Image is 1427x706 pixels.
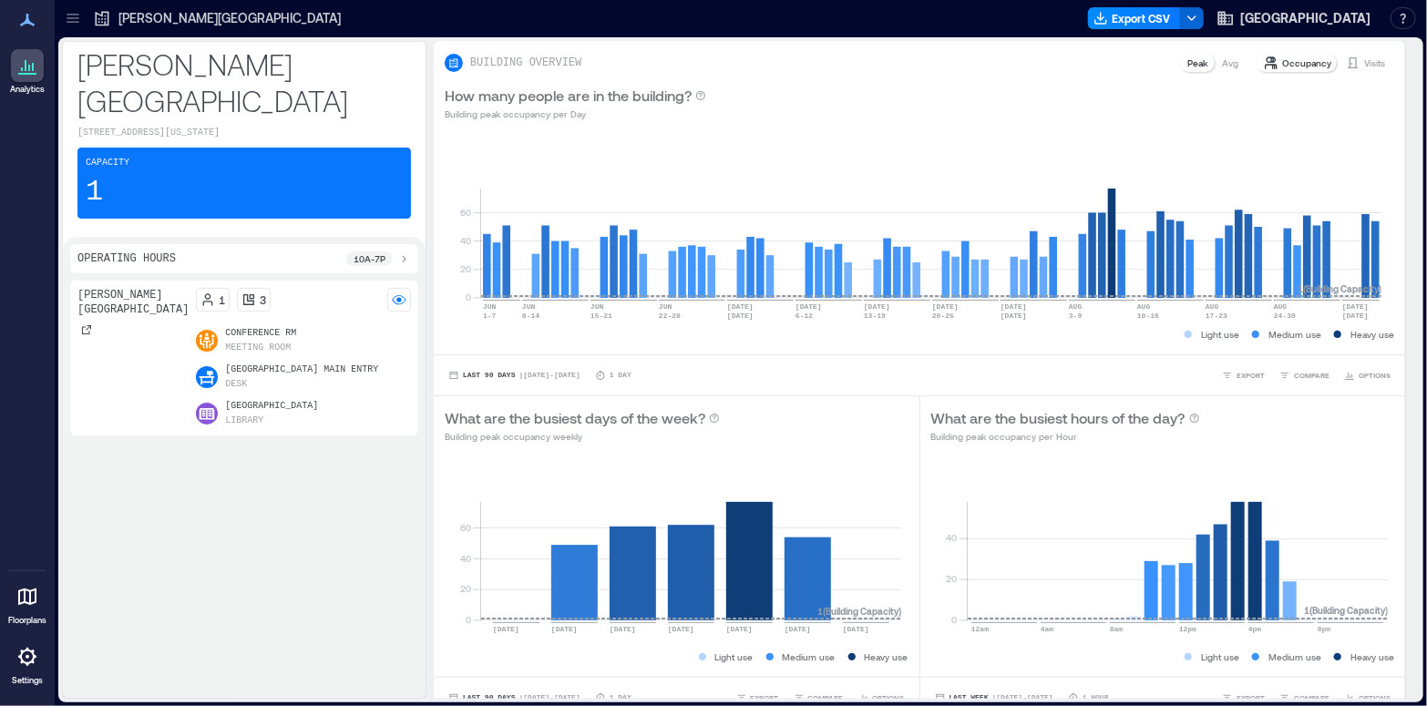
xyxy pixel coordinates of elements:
[1350,650,1394,664] p: Heavy use
[460,263,471,274] tspan: 20
[483,312,497,320] text: 1-7
[460,584,471,595] tspan: 20
[1294,370,1329,381] span: COMPARE
[1240,9,1371,27] span: [GEOGRAPHIC_DATA]
[10,84,45,95] p: Analytics
[971,625,989,633] text: 12am
[932,312,954,320] text: 20-26
[1201,650,1239,664] p: Light use
[77,46,411,118] p: [PERSON_NAME][GEOGRAPHIC_DATA]
[796,302,822,311] text: [DATE]
[260,292,266,307] p: 3
[225,341,291,355] p: Meeting Room
[225,363,378,377] p: [GEOGRAPHIC_DATA] Main Entry
[1218,366,1268,384] button: EXPORT
[610,692,631,703] p: 1 Day
[1364,56,1385,70] p: Visits
[951,614,957,625] tspan: 0
[873,692,905,703] span: OPTIONS
[1179,625,1196,633] text: 12pm
[932,302,959,311] text: [DATE]
[460,207,471,218] tspan: 60
[493,625,519,633] text: [DATE]
[470,56,581,70] p: BUILDING OVERVIEW
[5,635,49,691] a: Settings
[1276,366,1333,384] button: COMPARE
[864,312,886,320] text: 13-19
[727,302,754,311] text: [DATE]
[483,302,497,311] text: JUN
[1274,312,1296,320] text: 24-30
[1268,650,1321,664] p: Medium use
[659,312,681,320] text: 22-28
[460,235,471,246] tspan: 40
[1340,366,1394,384] button: OPTIONS
[1206,302,1219,311] text: AUG
[1359,370,1391,381] span: OPTIONS
[1001,312,1027,320] text: [DATE]
[1268,327,1321,342] p: Medium use
[1342,302,1369,311] text: [DATE]
[86,156,129,170] p: Capacity
[1222,56,1238,70] p: Avg
[659,302,672,311] text: JUN
[12,675,43,686] p: Settings
[1041,625,1054,633] text: 4am
[1088,7,1181,29] button: Export CSV
[864,302,890,311] text: [DATE]
[946,533,957,544] tspan: 40
[668,625,694,633] text: [DATE]
[783,650,836,664] p: Medium use
[1206,312,1227,320] text: 17-23
[946,573,957,584] tspan: 20
[1237,692,1265,703] span: EXPORT
[1069,302,1083,311] text: AUG
[1282,56,1331,70] p: Occupancy
[1294,692,1329,703] span: COMPARE
[590,312,612,320] text: 15-21
[445,107,706,121] p: Building peak occupancy per Day
[354,251,385,266] p: 10a - 7p
[715,650,754,664] p: Light use
[445,429,720,444] p: Building peak occupancy weekly
[77,251,176,266] p: Operating Hours
[3,575,52,631] a: Floorplans
[77,126,411,140] p: [STREET_ADDRESS][US_STATE]
[610,625,636,633] text: [DATE]
[610,370,631,381] p: 1 Day
[5,44,50,100] a: Analytics
[931,429,1200,444] p: Building peak occupancy per Hour
[1069,312,1083,320] text: 3-9
[86,174,103,210] p: 1
[1350,327,1394,342] p: Heavy use
[1001,302,1027,311] text: [DATE]
[726,625,753,633] text: [DATE]
[445,85,692,107] p: How many people are in the building?
[77,288,189,317] p: [PERSON_NAME][GEOGRAPHIC_DATA]
[466,614,471,625] tspan: 0
[1342,312,1369,320] text: [DATE]
[445,366,584,384] button: Last 90 Days |[DATE]-[DATE]
[843,625,869,633] text: [DATE]
[865,650,909,664] p: Heavy use
[118,9,341,27] p: [PERSON_NAME][GEOGRAPHIC_DATA]
[751,692,779,703] span: EXPORT
[1248,625,1262,633] text: 4pm
[225,414,263,428] p: Library
[1359,692,1391,703] span: OPTIONS
[225,326,296,341] p: Conference Rm
[1110,625,1124,633] text: 8am
[1237,370,1265,381] span: EXPORT
[225,377,247,392] p: Desk
[445,407,705,429] p: What are the busiest days of the week?
[8,615,46,626] p: Floorplans
[1137,312,1159,320] text: 10-16
[522,302,536,311] text: JUN
[460,553,471,564] tspan: 40
[225,399,318,414] p: [GEOGRAPHIC_DATA]
[219,292,225,307] p: 1
[1201,327,1239,342] p: Light use
[785,625,811,633] text: [DATE]
[796,312,813,320] text: 6-12
[522,312,539,320] text: 8-14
